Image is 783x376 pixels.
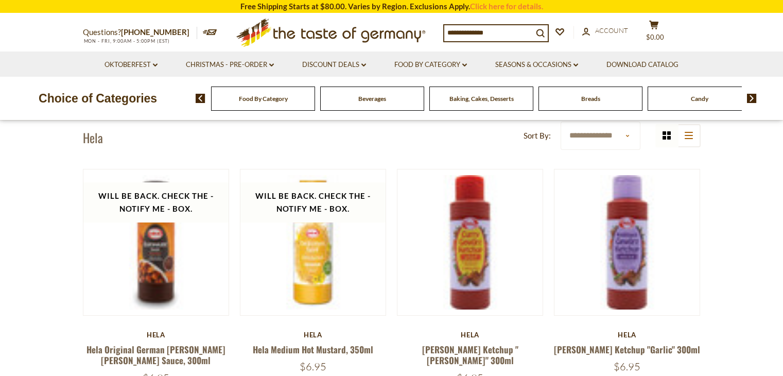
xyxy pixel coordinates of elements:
[495,59,578,71] a: Seasons & Occasions
[397,169,543,315] img: Hela Curry Gewurz Ketchup Scharf
[302,59,366,71] a: Discount Deals
[394,59,467,71] a: Food By Category
[554,169,700,315] img: Hela Knoblauch (Garlic) Gewurz Ketchup
[606,59,678,71] a: Download Catalog
[581,95,600,102] a: Breads
[83,169,229,315] img: Hela Mild Currywurst Sauce
[121,27,189,37] a: [PHONE_NUMBER]
[239,95,288,102] a: Food By Category
[86,343,225,367] a: Hela Original German [PERSON_NAME] [PERSON_NAME] Sauce, 300ml
[691,95,708,102] a: Candy
[646,33,664,41] span: $0.00
[83,38,170,44] span: MON - FRI, 9:00AM - 5:00PM (EST)
[397,331,544,339] div: Hela
[449,95,514,102] a: Baking, Cakes, Desserts
[358,95,386,102] a: Beverages
[595,26,628,35] span: Account
[524,129,551,142] label: Sort By:
[83,26,197,39] p: Questions?
[614,360,640,373] span: $6.95
[83,130,103,145] h1: Hela
[747,94,757,103] img: next arrow
[554,343,700,356] a: [PERSON_NAME] Ketchup "Garlic" 300ml
[83,331,230,339] div: Hela
[554,331,701,339] div: Hela
[300,360,326,373] span: $6.95
[470,2,543,11] a: Click here for details.
[240,169,386,315] img: Hela Medium Hot Mustard, 350ml
[186,59,274,71] a: Christmas - PRE-ORDER
[582,25,628,37] a: Account
[196,94,205,103] img: previous arrow
[253,343,373,356] a: Hela Medium Hot Mustard, 350ml
[240,331,387,339] div: Hela
[422,343,518,367] a: [PERSON_NAME] Ketchup "[PERSON_NAME]" 300ml
[639,20,670,46] button: $0.00
[105,59,158,71] a: Oktoberfest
